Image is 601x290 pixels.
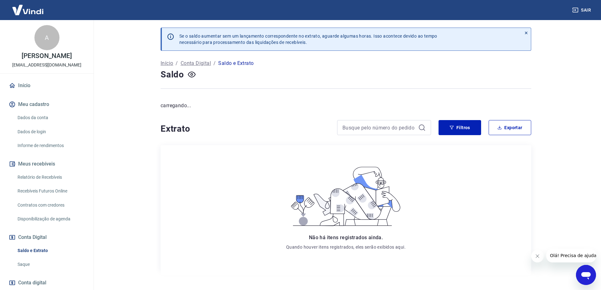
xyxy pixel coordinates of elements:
button: Filtros [439,120,481,135]
button: Conta Digital [8,230,86,244]
iframe: Message from company [546,249,596,262]
a: Informe de rendimentos [15,139,86,152]
button: Meu cadastro [8,98,86,111]
a: Conta digital [8,276,86,290]
iframe: Close message [531,250,544,262]
button: Meus recebíveis [8,157,86,171]
h4: Extrato [161,123,330,135]
iframe: Button to launch messaging window [576,265,596,285]
a: Dados da conta [15,111,86,124]
a: Contratos com credores [15,199,86,212]
input: Busque pelo número do pedido [342,123,416,132]
p: Saldo e Extrato [218,60,254,67]
h4: Saldo [161,68,184,81]
p: Se o saldo aumentar sem um lançamento correspondente no extrato, aguarde algumas horas. Isso acon... [179,33,437,45]
img: Vindi [8,0,48,19]
p: [EMAIL_ADDRESS][DOMAIN_NAME] [12,62,81,68]
span: Conta digital [18,278,46,287]
p: carregando... [161,102,531,109]
a: Saque [15,258,86,271]
span: Não há itens registrados ainda. [309,235,383,240]
button: Sair [571,4,593,16]
a: Início [161,60,173,67]
div: A [34,25,59,50]
a: Recebíveis Futuros Online [15,185,86,198]
a: Disponibilização de agenda [15,213,86,225]
a: Conta Digital [181,60,211,67]
a: Relatório de Recebíveis [15,171,86,184]
p: / [213,60,216,67]
a: Saldo e Extrato [15,244,86,257]
p: / [176,60,178,67]
span: Olá! Precisa de ajuda? [4,4,53,9]
a: Dados de login [15,125,86,138]
p: [PERSON_NAME] [22,53,72,59]
button: Exportar [489,120,531,135]
a: Início [8,79,86,92]
p: Quando houver itens registrados, eles serão exibidos aqui. [286,244,406,250]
